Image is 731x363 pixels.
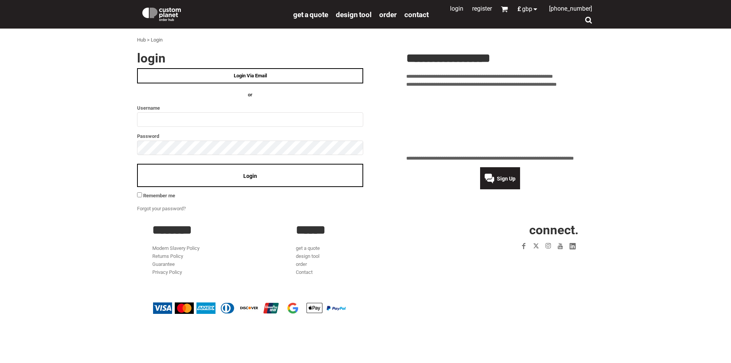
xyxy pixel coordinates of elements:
[137,132,363,141] label: Password
[152,269,182,275] a: Privacy Policy
[517,6,522,12] span: £
[379,10,397,19] a: order
[147,36,150,44] div: >
[497,176,516,182] span: Sign Up
[137,37,146,43] a: Hub
[137,104,363,112] label: Username
[137,206,186,211] a: Forgot your password?
[137,52,363,64] h2: Login
[296,269,313,275] a: Contact
[151,36,163,44] div: Login
[327,306,346,310] img: PayPal
[141,6,182,21] img: Custom Planet
[240,302,259,314] img: Discover
[243,173,257,179] span: Login
[404,10,429,19] a: Contact
[196,302,215,314] img: American Express
[283,302,302,314] img: Google Pay
[137,2,289,25] a: Custom Planet
[262,302,281,314] img: China UnionPay
[296,261,307,267] a: order
[293,10,328,19] a: get a quote
[152,261,175,267] a: Guarantee
[549,5,592,12] span: [PHONE_NUMBER]
[474,257,579,266] iframe: Customer reviews powered by Trustpilot
[234,73,267,78] span: Login Via Email
[296,253,319,259] a: design tool
[336,10,372,19] a: design tool
[137,91,363,99] h4: OR
[152,253,183,259] a: Returns Policy
[143,193,175,198] span: Remember me
[305,302,324,314] img: Apple Pay
[137,68,363,83] a: Login Via Email
[153,302,172,314] img: Visa
[522,6,532,12] span: GBP
[450,5,463,12] a: Login
[218,302,237,314] img: Diners Club
[137,192,142,197] input: Remember me
[152,245,200,251] a: Modern Slavery Policy
[472,5,492,12] a: Register
[296,245,320,251] a: get a quote
[406,93,594,150] iframe: Customer reviews powered by Trustpilot
[175,302,194,314] img: Mastercard
[440,224,579,236] h2: CONNECT.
